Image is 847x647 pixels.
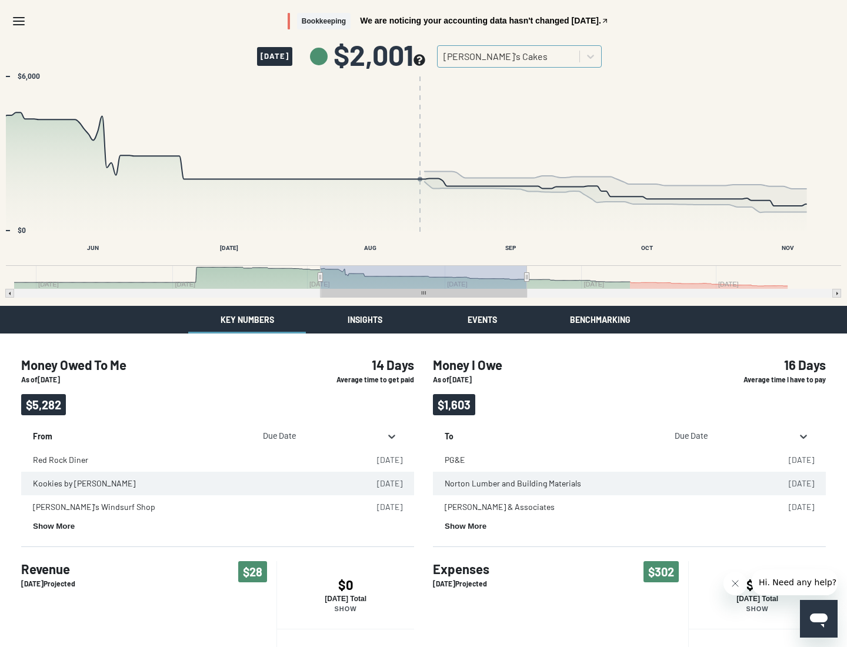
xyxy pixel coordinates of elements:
text: JUN [87,245,99,251]
span: $28 [238,561,267,582]
text: NOV [782,245,794,251]
button: BookkeepingWe are noticing your accounting data hasn't changed [DATE]. [288,13,609,30]
text: OCT [641,245,653,251]
svg: Menu [12,14,26,28]
td: [PERSON_NAME]'s Windsurf Shop [21,495,348,519]
td: Kookies by [PERSON_NAME] [21,472,348,495]
h4: Money I Owe [433,357,679,372]
td: Red Rock Diner [21,448,348,472]
p: Average time I have to pay [698,375,826,385]
p: Average time to get paid [286,375,414,385]
p: Show [689,605,826,612]
span: $302 [643,561,679,582]
span: We are noticing your accounting data hasn't changed [DATE]. [360,16,601,25]
h4: $0 [277,577,414,592]
button: Show More [445,522,486,531]
h4: Expenses [433,561,489,576]
td: [DATE] [348,495,414,519]
div: Due Date [670,431,792,442]
button: $34[DATE] TotalShow [688,561,826,629]
p: [DATE] Projected [21,579,75,589]
p: As of [DATE] [21,375,267,385]
h4: 14 Days [286,357,414,372]
td: [DATE] [348,448,414,472]
td: [PERSON_NAME] & Associates [433,495,760,519]
button: Show More [33,522,75,531]
text: $0 [18,226,26,235]
button: Events [423,306,541,333]
text: [DATE] [220,245,238,251]
td: Norton Lumber and Building Materials [433,472,760,495]
iframe: Button to launch messaging window [800,600,838,638]
td: [DATE] [760,472,826,495]
td: [DATE] [760,448,826,472]
p: As of [DATE] [433,375,679,385]
iframe: Message from company [752,569,838,595]
h4: Revenue [21,561,75,576]
p: [DATE] Projected [433,579,489,589]
text: $6,000 [18,72,40,81]
td: [DATE] [348,472,414,495]
p: [DATE] Total [689,595,826,603]
p: [DATE] Total [277,595,414,603]
p: To [445,425,657,442]
button: see more about your cashflow projection [414,54,425,68]
iframe: Close message [723,572,747,595]
h4: 16 Days [698,357,826,372]
td: PG&E [433,448,760,472]
text: AUG [364,245,376,251]
p: From [33,425,245,442]
button: Key Numbers [188,306,306,333]
button: $0[DATE] TotalShow [276,561,414,629]
p: Show [277,605,414,612]
h4: $34 [689,577,826,592]
button: Insights [306,306,423,333]
button: Benchmarking [541,306,659,333]
span: [DATE] [257,47,292,66]
span: $1,603 [433,394,475,415]
path: Forecast, series 2 of 4 with 93 data points. Y axis, values. X axis, Time. [425,171,842,212]
span: Bookkeeping [297,13,351,30]
span: $5,282 [21,394,66,415]
span: $2,001 [334,41,425,69]
h4: Money Owed To Me [21,357,267,372]
text: SEP [505,245,516,251]
div: Due Date [258,431,380,442]
td: [DATE] [760,495,826,519]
